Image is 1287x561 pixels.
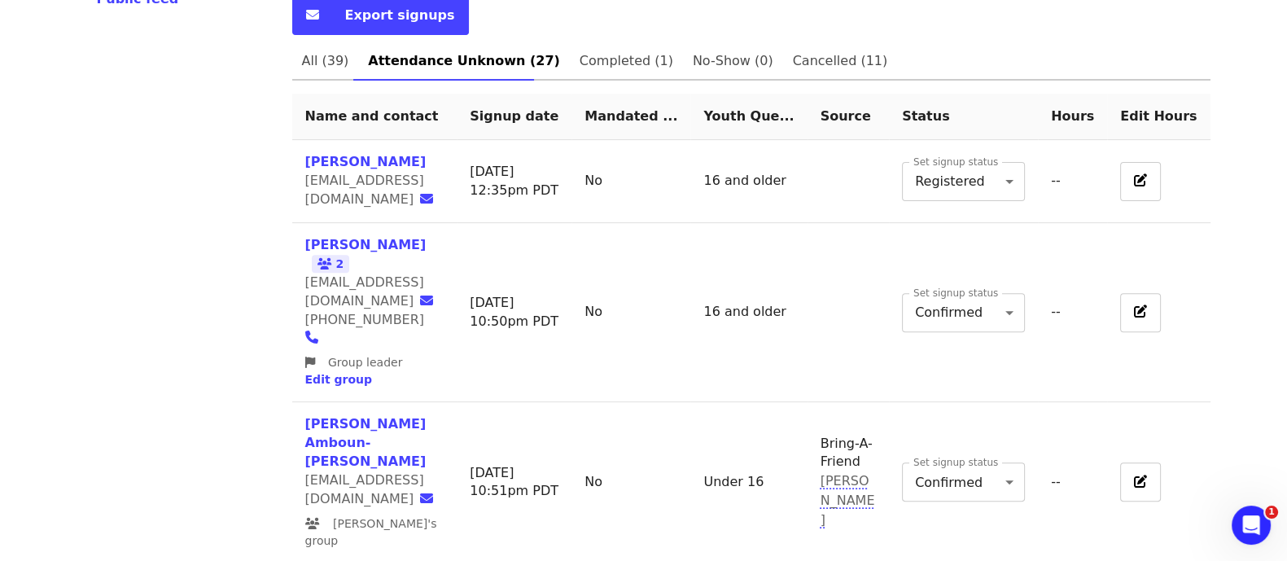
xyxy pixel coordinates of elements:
i: pen-to-square icon [1134,474,1147,489]
td: -- [1038,140,1107,223]
span: Completed (1) [580,50,673,72]
i: envelope icon [420,293,433,309]
i: pen-to-square icon [1134,173,1147,188]
td: 16 and older [690,140,807,223]
span: [PHONE_NUMBER] [305,312,425,327]
span: Attendance Unknown (27) [368,50,560,72]
td: [DATE] 10:50pm PDT [457,223,571,402]
span: No-Show (0) [693,50,773,72]
a: All (39) [292,42,359,81]
i: pen-to-square icon [1134,304,1147,319]
th: Hours [1038,94,1107,140]
a: Attendance Unknown (27) [358,42,570,81]
span: Mandated Service [584,108,677,124]
span: Youth Question [703,108,794,124]
label: Set signup status [913,458,998,467]
a: envelope icon [420,191,443,207]
span: Status [902,108,950,124]
td: -- [1038,223,1107,402]
td: 16 and older [690,223,807,402]
div: Registered [902,162,1025,201]
a: No-Show (0) [683,42,783,81]
td: No [571,223,690,402]
span: [PERSON_NAME]'s group [305,517,437,547]
a: [PERSON_NAME] [305,154,427,169]
div: Confirmed [902,293,1025,332]
th: Source [808,94,889,140]
label: Set signup status [913,157,998,167]
a: phone icon [305,330,328,345]
i: users icon [317,257,332,271]
a: Cancelled (11) [783,42,898,81]
th: Edit Hours [1107,94,1210,140]
td: [DATE] 12:35pm PDT [457,140,571,223]
button: Edit group [305,371,372,388]
a: envelope icon [420,491,443,506]
i: users icon [305,517,320,531]
i: flag icon [305,356,315,370]
th: Signup date [457,94,571,140]
i: envelope icon [306,7,319,23]
span: All (39) [302,50,349,72]
span: Recruited by supporter Mawadda Amboun [821,471,876,530]
span: [PERSON_NAME] [821,473,875,528]
iframe: Intercom live chat [1232,506,1271,545]
span: Edit group [305,373,372,386]
span: Cancelled (11) [793,50,888,72]
i: phone icon [305,330,318,345]
span: [EMAIL_ADDRESS][DOMAIN_NAME] [305,173,424,207]
a: [PERSON_NAME] [305,237,427,252]
span: 1 [1265,506,1278,519]
a: Completed (1) [570,42,683,81]
label: Set signup status [913,288,998,298]
span: Group leader [328,356,402,369]
th: Name and contact [292,94,457,140]
span: 2 [312,255,350,273]
i: envelope icon [420,191,433,207]
span: [EMAIL_ADDRESS][DOMAIN_NAME] [305,274,424,309]
i: envelope icon [420,491,433,506]
a: envelope icon [420,293,443,309]
a: [PERSON_NAME] Amboun-[PERSON_NAME] [305,416,427,469]
div: Confirmed [902,462,1025,502]
span: [EMAIL_ADDRESS][DOMAIN_NAME] [305,472,424,506]
span: Export signups [345,7,455,23]
td: No [571,140,690,223]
